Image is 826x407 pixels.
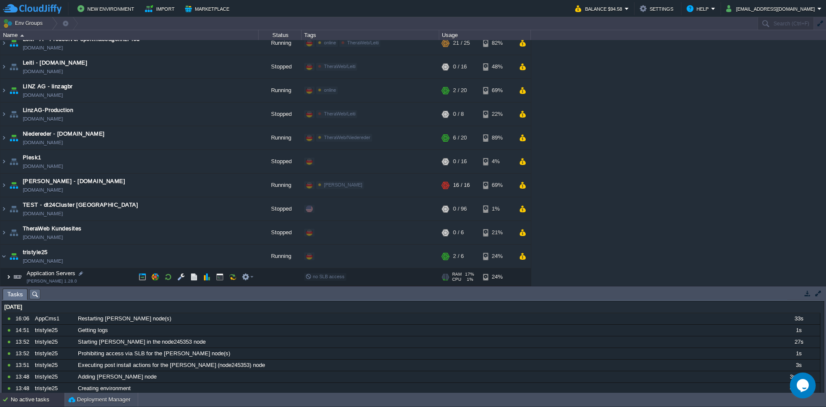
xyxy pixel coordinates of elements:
img: AMDAwAAAACH5BAEAAAAALAAAAAABAAEAAAICRAEAOw== [8,221,20,244]
div: Tags [302,30,439,40]
div: tristyle25 [33,360,75,371]
div: 6 / 20 [453,126,467,149]
button: Import [145,3,177,14]
img: AMDAwAAAACH5BAEAAAAALAAAAAABAAEAAAICRAEAOw== [0,174,7,197]
button: New Environment [77,3,137,14]
div: 3m 33s [777,371,820,382]
div: 0 / 6 [453,221,464,244]
div: 27s [777,336,820,348]
div: 16:06 [15,313,32,324]
button: Marketplace [185,3,232,14]
span: LinzAG-Production [23,106,73,115]
span: Leiti - [DOMAIN_NAME] [23,59,87,67]
div: Running [259,79,302,102]
span: Starting [PERSON_NAME] in the node245353 node [78,338,206,346]
div: 13:51 [15,360,32,371]
img: AMDAwAAAACH5BAEAAAAALAAAAAABAAEAAAICRAEAOw== [12,268,24,286]
img: AMDAwAAAACH5BAEAAAAALAAAAAABAAEAAAICRAEAOw== [8,245,20,268]
a: [DOMAIN_NAME] [23,67,63,76]
button: Settings [640,3,676,14]
div: 1% [483,197,511,221]
img: AMDAwAAAACH5BAEAAAAALAAAAAABAAEAAAICRAEAOw== [0,31,7,55]
div: tristyle25 [33,383,75,394]
a: LINZ AG - linzagbr [23,82,73,91]
div: 13:52 [15,336,32,348]
span: Prohibiting access via SLB for the [PERSON_NAME] node(s) [78,350,230,357]
button: Env Groups [3,17,46,29]
img: AMDAwAAAACH5BAEAAAAALAAAAAABAAEAAAICRAEAOw== [0,221,7,244]
div: 4% [483,150,511,173]
div: 21% [483,221,511,244]
div: 0 / 16 [453,55,467,78]
div: 82% [483,31,511,55]
a: Plesk1 [23,153,41,162]
a: Niedereder - [DOMAIN_NAME] [23,130,105,138]
img: AMDAwAAAACH5BAEAAAAALAAAAAABAAEAAAICRAEAOw== [8,55,20,78]
button: [EMAIL_ADDRESS][DOMAIN_NAME] [726,3,817,14]
span: TheraWeb/Niedereder [324,135,370,140]
span: Getting logs [78,326,108,334]
div: 0 / 8 [453,103,464,126]
a: [PERSON_NAME] - [DOMAIN_NAME] [23,177,125,186]
div: Stopped [259,103,302,126]
div: 69% [483,174,511,197]
img: AMDAwAAAACH5BAEAAAAALAAAAAABAAEAAAICRAEAOw== [8,31,20,55]
div: Running [259,31,302,55]
img: AMDAwAAAACH5BAEAAAAALAAAAAABAAEAAAICRAEAOw== [8,150,20,173]
button: Balance $94.58 [575,3,625,14]
img: AMDAwAAAACH5BAEAAAAALAAAAAABAAEAAAICRAEAOw== [0,79,7,102]
span: Adding [PERSON_NAME] node [78,373,157,381]
img: AMDAwAAAACH5BAEAAAAALAAAAAABAAEAAAICRAEAOw== [8,197,20,221]
a: TEST - dt24Cluster [GEOGRAPHIC_DATA] [23,201,138,209]
div: 1s [777,325,820,336]
span: no SLB access [305,274,345,279]
div: 0 / 16 [453,150,467,173]
div: 13:48 [15,383,32,394]
img: AMDAwAAAACH5BAEAAAAALAAAAAABAAEAAAICRAEAOw== [8,126,20,149]
div: 0 / 96 [453,197,467,221]
div: tristyle25 [33,371,75,382]
div: Stopped [259,221,302,244]
div: 16 / 16 [453,174,470,197]
a: [DOMAIN_NAME] [23,162,63,171]
div: 4m 14s [777,383,820,394]
div: Stopped [259,150,302,173]
a: TheraWeb Kundesites [23,224,82,233]
img: AMDAwAAAACH5BAEAAAAALAAAAAABAAEAAAICRAEAOw== [20,34,24,37]
div: 2 / 20 [453,79,467,102]
span: [PERSON_NAME] 1.28.0 [27,279,77,284]
div: 89% [483,126,511,149]
div: 33s [777,313,820,324]
button: Deployment Manager [68,395,130,404]
img: AMDAwAAAACH5BAEAAAAALAAAAAABAAEAAAICRAEAOw== [0,245,7,268]
div: 14:51 [15,325,32,336]
img: CloudJiffy [3,3,62,14]
span: tristyle25 [23,248,48,257]
span: Restarting [PERSON_NAME] node(s) [78,315,171,323]
span: TheraWeb/Leiti [324,64,355,69]
span: RAM [452,272,462,277]
div: 13:52 [15,348,32,359]
img: AMDAwAAAACH5BAEAAAAALAAAAAABAAEAAAICRAEAOw== [0,126,7,149]
div: 48% [483,55,511,78]
span: Application Servers [26,270,77,277]
a: [DOMAIN_NAME] [23,257,63,265]
span: online [324,87,336,93]
a: [DOMAIN_NAME] [23,138,63,147]
a: [DOMAIN_NAME] [23,115,63,123]
div: AppCms1 [33,313,75,324]
a: [DOMAIN_NAME] [23,91,63,99]
div: 24% [483,245,511,268]
div: tristyle25 [33,336,75,348]
img: AMDAwAAAACH5BAEAAAAALAAAAAABAAEAAAICRAEAOw== [0,103,7,126]
div: 1s [777,348,820,359]
div: 22% [483,103,511,126]
span: TheraWeb/Leiti [347,40,379,45]
div: tristyle25 [33,348,75,359]
a: [DOMAIN_NAME] [23,43,63,52]
span: online [324,40,336,45]
div: tristyle25 [33,325,75,336]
